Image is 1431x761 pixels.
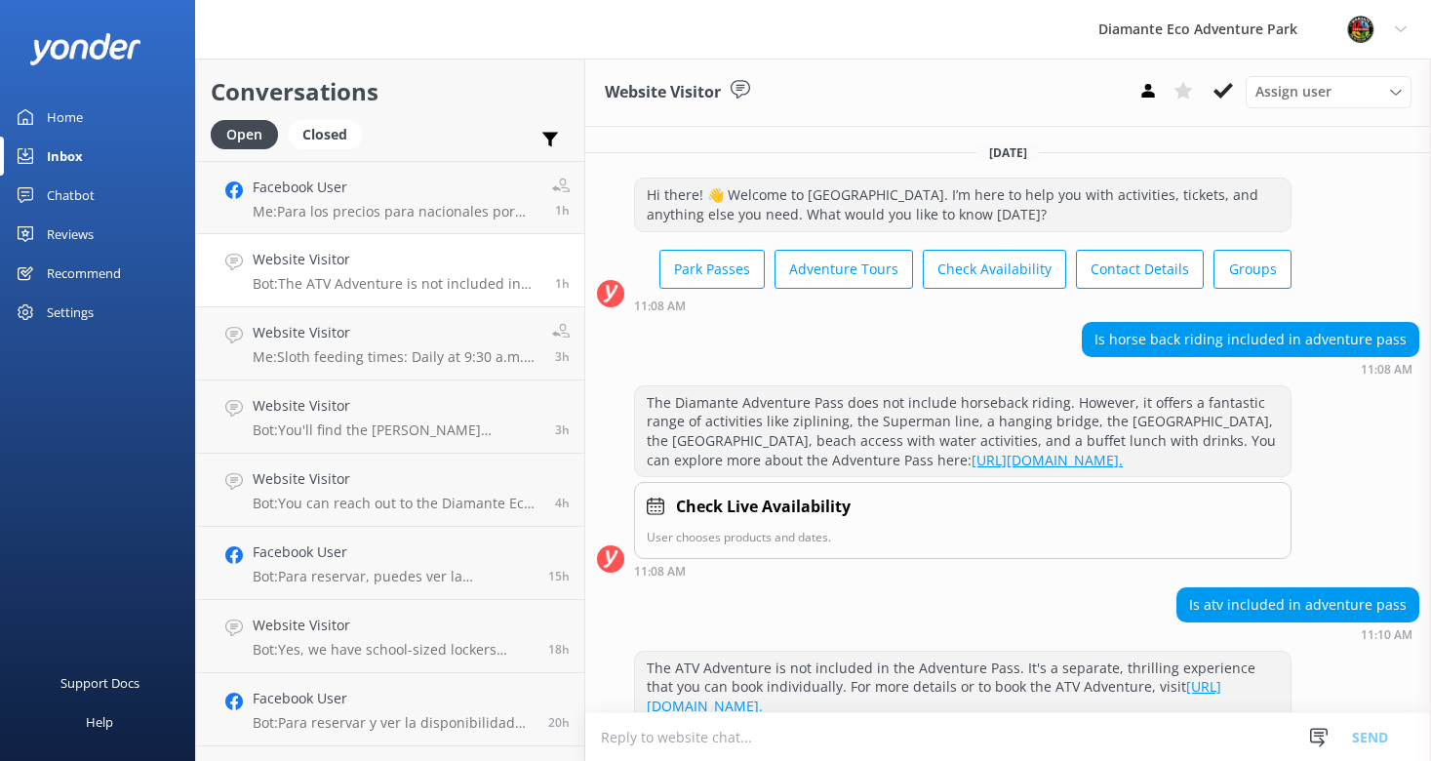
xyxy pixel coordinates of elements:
[634,564,1292,578] div: Sep 04 2025 11:08am (UTC -06:00) America/Costa_Rica
[253,322,537,343] h4: Website Visitor
[634,300,686,312] strong: 11:08 AM
[1083,323,1418,356] div: Is horse back riding included in adventure pass
[253,395,540,417] h4: Website Visitor
[253,468,540,490] h4: Website Visitor
[211,123,288,144] a: Open
[1213,250,1292,289] button: Groups
[676,495,851,520] h4: Check Live Availability
[196,380,584,454] a: Website VisitorBot:You'll find the [PERSON_NAME][GEOGRAPHIC_DATA] at [GEOGRAPHIC_DATA], located a...
[60,663,139,702] div: Support Docs
[1176,627,1419,641] div: Sep 04 2025 11:10am (UTC -06:00) America/Costa_Rica
[555,275,570,292] span: Sep 04 2025 11:10am (UTC -06:00) America/Costa_Rica
[196,161,584,234] a: Facebook UserMe:Para los precios para nacionales por favor escribenos por WhatsApp al [PHONE_NUMB...
[211,73,570,110] h2: Conversations
[47,254,121,293] div: Recommend
[1246,76,1411,107] div: Assign User
[196,600,584,673] a: Website VisitorBot:Yes, we have school-sized lockers available for personal items. If you have la...
[253,249,540,270] h4: Website Visitor
[972,451,1123,469] a: [URL][DOMAIN_NAME].
[253,275,540,293] p: Bot: The ATV Adventure is not included in the Adventure Pass. It's a separate, thrilling experien...
[253,421,540,439] p: Bot: You'll find the [PERSON_NAME][GEOGRAPHIC_DATA] at [GEOGRAPHIC_DATA], located at RIU Hotel [S...
[47,215,94,254] div: Reviews
[1076,250,1204,289] button: Contact Details
[196,454,584,527] a: Website VisitorBot:You can reach out to the Diamante Eco Adventure Park team by calling [PHONE_NU...
[647,677,1221,715] a: [URL][DOMAIN_NAME].
[253,495,540,512] p: Bot: You can reach out to the Diamante Eco Adventure Park team by calling [PHONE_NUMBER], sending...
[86,702,113,741] div: Help
[555,495,570,511] span: Sep 04 2025 08:45am (UTC -06:00) America/Costa_Rica
[253,177,537,198] h4: Facebook User
[196,673,584,746] a: Facebook UserBot:Para reservar y ver la disponibilidad en tiempo real, puedes hacerlo en línea a ...
[548,641,570,658] span: Sep 03 2025 06:25pm (UTC -06:00) America/Costa_Rica
[659,250,765,289] button: Park Passes
[253,203,537,220] p: Me: Para los precios para nacionales por favor escribenos por WhatsApp al [PHONE_NUMBER]
[555,348,570,365] span: Sep 04 2025 09:57am (UTC -06:00) America/Costa_Rica
[196,527,584,600] a: Facebook UserBot:Para reservar, puedes ver la disponibilidad en vivo y hacer tu reserva en el sig...
[1346,15,1375,44] img: 831-1756915225.png
[647,528,1279,546] p: User chooses products and dates.
[1177,588,1418,621] div: Is atv included in adventure pass
[253,541,534,563] h4: Facebook User
[635,386,1291,476] div: The Diamante Adventure Pass does not include horseback riding. However, it offers a fantastic ran...
[253,714,534,732] p: Bot: Para reservar y ver la disponibilidad en tiempo real, puedes hacerlo en línea a través de es...
[1361,364,1412,376] strong: 11:08 AM
[253,641,534,659] p: Bot: Yes, we have school-sized lockers available for personal items. If you have larger luggage, ...
[635,179,1291,230] div: Hi there! 👋 Welcome to [GEOGRAPHIC_DATA]. I’m here to help you with activities, tickets, and anyt...
[1082,362,1419,376] div: Sep 04 2025 11:08am (UTC -06:00) America/Costa_Rica
[47,98,83,137] div: Home
[555,421,570,438] span: Sep 04 2025 09:28am (UTC -06:00) America/Costa_Rica
[288,120,362,149] div: Closed
[253,568,534,585] p: Bot: Para reservar, puedes ver la disponibilidad en vivo y hacer tu reserva en el siguiente enlac...
[196,234,584,307] a: Website VisitorBot:The ATV Adventure is not included in the Adventure Pass. It's a separate, thri...
[555,202,570,219] span: Sep 04 2025 11:53am (UTC -06:00) America/Costa_Rica
[29,33,141,65] img: yonder-white-logo.png
[253,348,537,366] p: Me: Sloth feeding times: Daily at 9:30 a.m., 12:30 p.m., and 3:30 p.m. (Animal Sanctuary). Arrive...
[1361,629,1412,641] strong: 11:10 AM
[635,652,1291,723] div: The ATV Adventure is not included in the Adventure Pass. It's a separate, thrilling experience th...
[288,123,372,144] a: Closed
[47,176,95,215] div: Chatbot
[196,307,584,380] a: Website VisitorMe:Sloth feeding times: Daily at 9:30 a.m., 12:30 p.m., and 3:30 p.m. (Animal Sanc...
[548,714,570,731] span: Sep 03 2025 04:57pm (UTC -06:00) America/Costa_Rica
[47,137,83,176] div: Inbox
[253,615,534,636] h4: Website Visitor
[211,120,278,149] div: Open
[634,299,1292,312] div: Sep 04 2025 11:08am (UTC -06:00) America/Costa_Rica
[548,568,570,584] span: Sep 03 2025 09:24pm (UTC -06:00) America/Costa_Rica
[775,250,913,289] button: Adventure Tours
[923,250,1066,289] button: Check Availability
[634,566,686,578] strong: 11:08 AM
[977,144,1039,161] span: [DATE]
[253,688,534,709] h4: Facebook User
[605,80,721,105] h3: Website Visitor
[47,293,94,332] div: Settings
[1255,81,1332,102] span: Assign user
